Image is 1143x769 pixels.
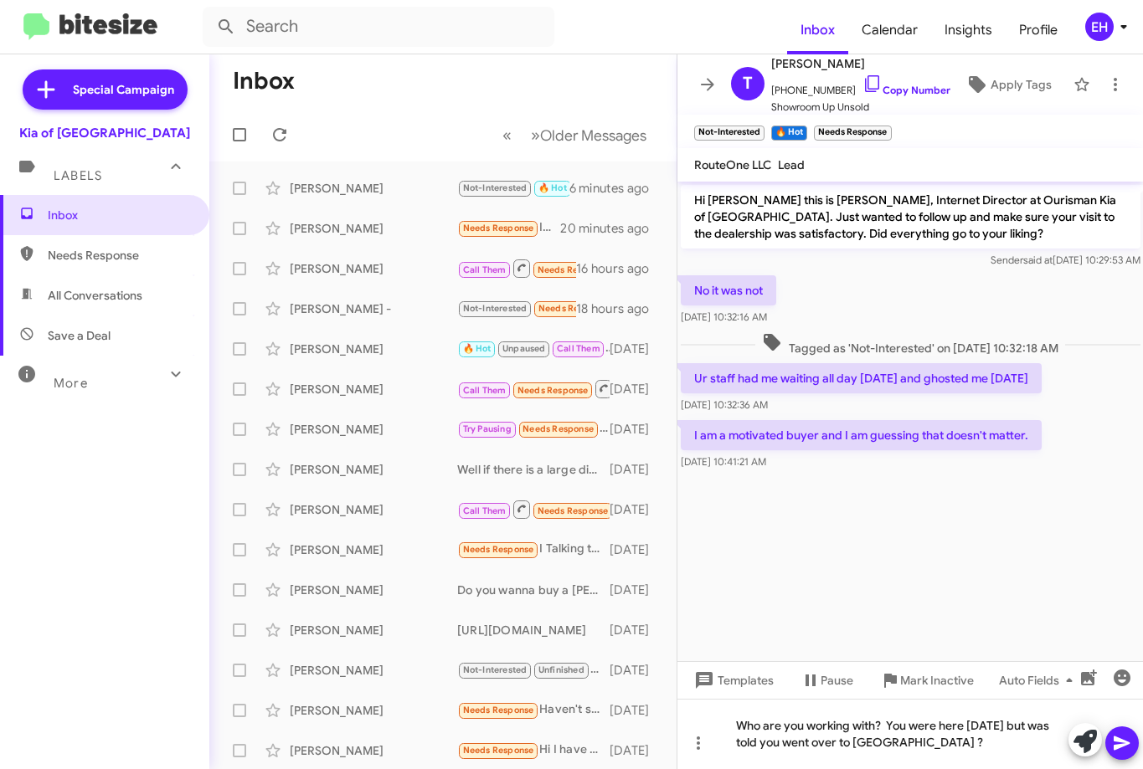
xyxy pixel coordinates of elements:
[610,662,663,679] div: [DATE]
[457,622,610,638] div: [URL][DOMAIN_NAME]
[492,118,522,152] button: Previous
[681,363,1042,393] p: Ur staff had me waiting all day [DATE] and ghosted me [DATE]
[463,505,507,516] span: Call Them
[771,126,807,141] small: 🔥 Hot
[694,126,765,141] small: Not-Interested
[233,68,295,95] h1: Inbox
[538,303,610,314] span: Needs Response
[290,300,457,317] div: [PERSON_NAME] -
[290,180,457,197] div: [PERSON_NAME]
[787,6,848,54] a: Inbox
[610,381,663,397] div: [DATE]
[457,378,610,399] div: Inbound Call
[576,300,663,317] div: 18 hours ago
[457,660,610,679] div: I already been there
[517,385,589,396] span: Needs Response
[610,341,663,357] div: [DATE]
[610,501,663,518] div: [DATE]
[290,622,457,638] div: [PERSON_NAME]
[563,220,663,237] div: 20 minutes ago
[521,118,656,152] button: Next
[681,420,1042,450] p: I am a motivated buyer and I am guessing that doesn't matter.
[610,541,663,558] div: [DATE]
[610,582,663,598] div: [DATE]
[457,499,610,520] div: Inbound Call
[463,264,507,275] span: Call Them
[610,622,663,638] div: [DATE]
[19,125,190,141] div: Kia of [GEOGRAPHIC_DATA]
[290,541,457,558] div: [PERSON_NAME]
[73,81,174,98] span: Special Campaign
[463,223,534,233] span: Needs Response
[821,665,853,695] span: Pause
[457,419,610,438] div: Thank you! I will def be in contact when I am ready
[457,339,610,358] div: [URL][DOMAIN_NAME]
[457,258,576,279] div: Inbound Call
[290,702,457,719] div: [PERSON_NAME]
[681,185,1140,249] p: Hi [PERSON_NAME] this is [PERSON_NAME], Internet Director at Ourisman Kia of [GEOGRAPHIC_DATA]. J...
[457,178,569,197] div: I am a motivated buyer and I am guessing that doesn't matter.
[681,310,767,323] span: [DATE] 10:32:16 AM
[463,705,534,715] span: Needs Response
[463,385,507,396] span: Call Them
[54,376,88,391] span: More
[681,275,776,305] p: No it was not
[848,6,931,54] a: Calendar
[290,260,457,277] div: [PERSON_NAME]
[862,84,950,96] a: Copy Number
[691,665,774,695] span: Templates
[290,381,457,397] div: [PERSON_NAME]
[771,54,950,74] span: [PERSON_NAME]
[502,343,546,354] span: Unpaused
[677,665,787,695] button: Templates
[48,247,190,264] span: Needs Response
[931,6,1006,54] span: Insights
[531,125,540,146] span: »
[493,118,656,152] nav: Page navigation example
[610,461,663,478] div: [DATE]
[523,423,594,434] span: Needs Response
[54,168,102,183] span: Labels
[1022,254,1052,266] span: said at
[755,332,1065,356] span: Tagged as 'Not-Interested' on [DATE] 10:32:18 AM
[569,180,663,197] div: 6 minutes ago
[290,501,457,518] div: [PERSON_NAME]
[743,70,753,97] span: T
[986,665,1093,695] button: Auto Fields
[538,505,609,516] span: Needs Response
[290,341,457,357] div: [PERSON_NAME]
[48,327,111,344] span: Save a Deal
[771,99,950,115] span: Showroom Up Unsold
[999,665,1079,695] span: Auto Fields
[457,700,610,720] div: Haven't seen it yet, [PERSON_NAME] said it wasn't here when I spoke to him earlier
[557,343,600,354] span: Call Them
[778,157,805,172] span: Lead
[23,69,188,110] a: Special Campaign
[48,287,142,304] span: All Conversations
[991,69,1052,100] span: Apply Tags
[290,421,457,438] div: [PERSON_NAME]
[457,461,610,478] div: Well if there is a large discount it doesnt
[681,398,768,411] span: [DATE] 10:32:36 AM
[694,157,771,172] span: RouteOne LLC
[610,421,663,438] div: [DATE]
[576,260,663,277] div: 16 hours ago
[990,254,1140,266] span: Sender [DATE] 10:29:53 AM
[771,74,950,99] span: [PHONE_NUMBER]
[457,299,576,318] div: Hey [PERSON_NAME], just remembered we need our other key(only received one), and we have yet to r...
[290,742,457,759] div: [PERSON_NAME]
[203,7,554,47] input: Search
[457,218,563,238] div: I'd rather we finish the negotiations before coming in
[681,455,766,468] span: [DATE] 10:41:21 AM
[48,207,190,223] span: Inbox
[540,126,646,145] span: Older Messages
[610,742,663,759] div: [DATE]
[950,69,1065,100] button: Apply Tags
[463,182,528,193] span: Not-Interested
[610,702,663,719] div: [DATE]
[814,126,891,141] small: Needs Response
[1006,6,1071,54] a: Profile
